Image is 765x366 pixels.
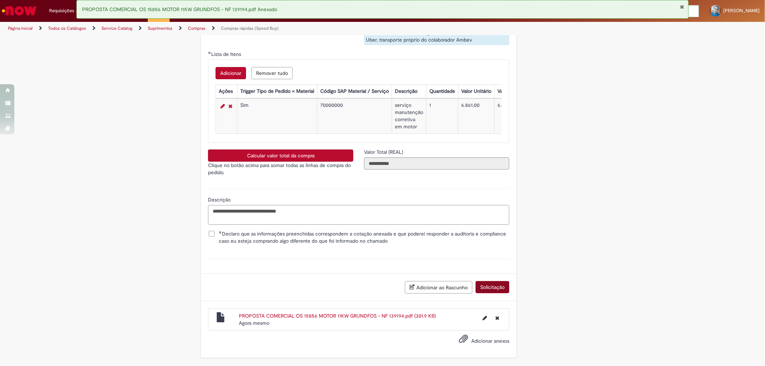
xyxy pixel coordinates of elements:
th: Quantidade [426,85,458,98]
th: Valor Unitário [458,85,495,98]
input: Valor Total (REAL) [364,157,509,170]
textarea: Descrição [208,205,509,224]
th: Descrição [392,85,426,98]
th: Código SAP Material / Serviço [317,85,392,98]
a: Todos os Catálogos [48,25,86,31]
a: PROPOSTA COMERCIAL OS 15856 MOTOR 11KW GRUNDFOS - NF 139194.pdf (301.9 KB) [239,313,436,319]
td: 70000000 [317,99,392,134]
button: Solicitação [476,281,509,293]
button: Editar nome de arquivo PROPOSTA COMERCIAL OS 15856 MOTOR 11KW GRUNDFOS - NF 139194.pdf [478,312,491,324]
a: Compras [188,25,206,31]
button: Adicionar anexos [457,332,470,349]
td: 6.861,00 [458,99,495,134]
span: Descrição [208,196,232,203]
span: PROPOSTA COMERCIAL OS 15856 MOTOR 11KW GRUNDFOS - NF 139194.pdf Anexado [82,6,277,13]
button: Excluir PROPOSTA COMERCIAL OS 15856 MOTOR 11KW GRUNDFOS - NF 139194.pdf [491,312,504,324]
label: Somente leitura - Valor Total (REAL) [364,148,405,156]
ul: Trilhas de página [5,22,505,35]
a: Editar Linha 1 [219,102,227,110]
td: Sim [237,99,317,134]
td: 6.861,00 [495,99,540,134]
span: Somente leitura - Valor Total (REAL) [364,149,405,155]
span: Agora mesmo [239,320,269,326]
a: Service Catalog [101,25,132,31]
span: Adicionar anexos [471,338,509,344]
span: Obrigatório Preenchido [208,51,211,54]
div: - Pedidos de material entregues/retirados via Taxi, Moto taxi, Uber, transporte próprio do colabo... [364,27,509,45]
td: 1 [426,99,458,134]
span: Lista de Itens [211,51,242,57]
time: 01/10/2025 11:59:47 [239,320,269,326]
button: Fechar Notificação [680,4,685,10]
button: Add a row for Lista de Itens [216,67,246,79]
button: Adicionar ao Rascunho [405,281,472,294]
a: Remover linha 1 [227,102,234,110]
span: Requisições [49,7,74,14]
a: Página inicial [8,25,33,31]
th: Ações [216,85,237,98]
a: Suprimentos [148,25,173,31]
a: Compras rápidas (Speed Buy) [221,25,279,31]
span: Declaro que as informações preenchidas correspondem a cotação anexada e que poderei responder a a... [219,230,509,244]
td: serviço manutenção corretiva em motor [392,99,426,134]
span: [PERSON_NAME] [723,8,760,14]
span: Obrigatório Preenchido [219,231,222,234]
p: Clique no botão acima para somar todas as linhas de compra do pedido. [208,162,353,176]
th: Valor Total Moeda [495,85,540,98]
th: Trigger Tipo de Pedido = Material [237,85,317,98]
button: Remove all rows for Lista de Itens [251,67,293,79]
img: ServiceNow [1,4,38,18]
span: 5 [76,8,82,14]
button: Calcular valor total da compra [208,149,353,162]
